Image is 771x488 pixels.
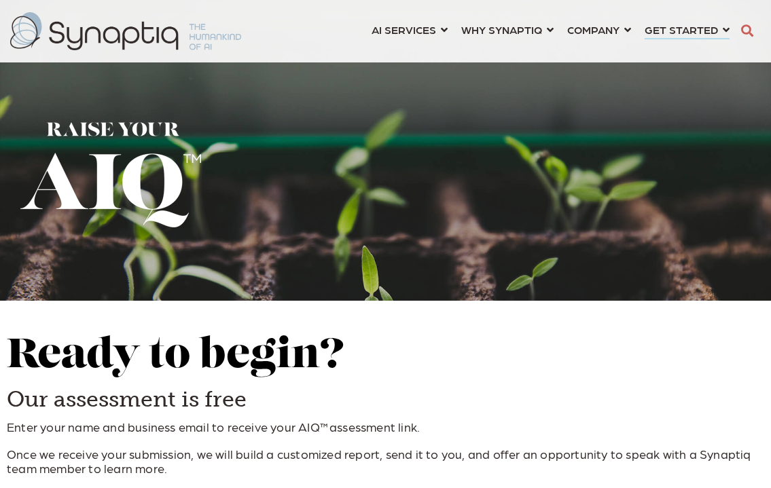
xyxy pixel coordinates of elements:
[567,20,620,39] span: COMPANY
[7,386,764,414] h3: Our assessment is free
[645,20,718,39] span: GET STARTED
[461,17,554,42] a: WHY SYNAPTIQ
[7,335,764,379] h2: Ready to begin?
[365,7,736,56] nav: menu
[567,17,631,42] a: COMPANY
[10,12,241,50] img: synaptiq logo-2
[645,17,730,42] a: GET STARTED
[461,20,542,39] span: WHY SYNAPTIQ
[372,17,448,42] a: AI SERVICES
[372,20,436,39] span: AI SERVICES
[7,419,764,434] p: Enter your name and business email to receive your AIQ™assessment link.
[7,447,764,476] p: Once we receive your submission, we will build a customized report, send it to you, and offer an ...
[20,122,201,227] img: Raise Your AIQ™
